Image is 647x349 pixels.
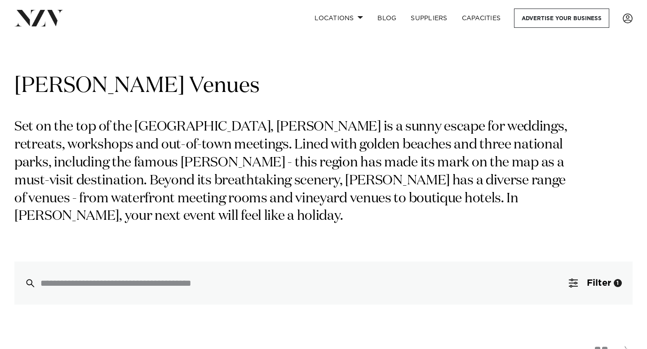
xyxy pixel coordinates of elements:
[587,279,611,288] span: Filter
[14,10,63,26] img: nzv-logo.png
[455,9,508,28] a: Capacities
[370,9,403,28] a: BLOG
[558,262,633,305] button: Filter1
[14,72,633,100] h1: [PERSON_NAME] Venues
[307,9,370,28] a: Locations
[514,9,609,28] a: Advertise your business
[14,118,570,226] p: Set on the top of the [GEOGRAPHIC_DATA], [PERSON_NAME] is a sunny escape for weddings, retreats, ...
[403,9,454,28] a: SUPPLIERS
[614,279,622,287] div: 1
